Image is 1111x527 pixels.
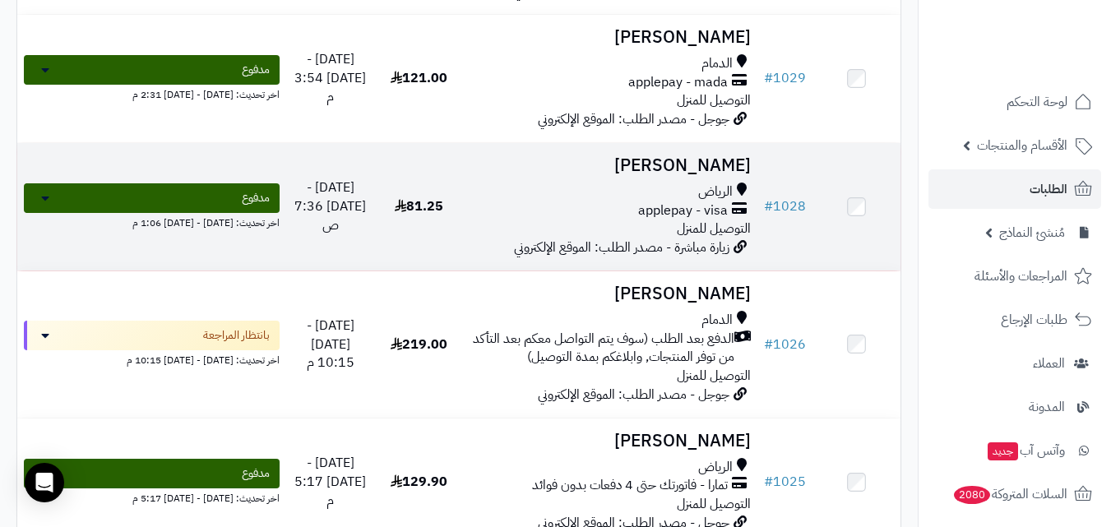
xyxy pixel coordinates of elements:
span: [DATE] - [DATE] 10:15 م [307,316,354,373]
span: # [764,335,773,354]
img: logo-2.png [999,12,1095,47]
span: التوصيل للمنزل [677,90,751,110]
span: applepay - visa [638,201,728,220]
a: #1028 [764,196,806,216]
span: # [764,472,773,492]
span: وآتس آب [986,439,1065,462]
span: 121.00 [391,68,447,88]
span: مدفوع [242,465,270,482]
span: زيارة مباشرة - مصدر الطلب: الموقع الإلكتروني [514,238,729,257]
a: لوحة التحكم [928,82,1101,122]
a: المراجعات والأسئلة [928,257,1101,296]
span: جوجل - مصدر الطلب: الموقع الإلكتروني [538,109,729,129]
span: الدمام [701,54,733,73]
span: applepay - mada [628,73,728,92]
span: المدونة [1029,395,1065,418]
a: وآتس آبجديد [928,431,1101,470]
span: # [764,196,773,216]
span: المراجعات والأسئلة [974,265,1067,288]
span: جديد [988,442,1018,460]
span: بانتظار المراجعة [203,327,270,344]
div: اخر تحديث: [DATE] - [DATE] 10:15 م [24,350,280,368]
div: اخر تحديث: [DATE] - [DATE] 1:06 م [24,213,280,230]
a: #1026 [764,335,806,354]
span: 219.00 [391,335,447,354]
a: #1025 [764,472,806,492]
h3: [PERSON_NAME] [470,432,751,451]
span: الطلبات [1030,178,1067,201]
span: مدفوع [242,190,270,206]
div: اخر تحديث: [DATE] - [DATE] 5:17 م [24,488,280,506]
a: طلبات الإرجاع [928,300,1101,340]
a: السلات المتروكة2080 [928,474,1101,514]
span: 129.90 [391,472,447,492]
span: التوصيل للمنزل [677,366,751,386]
span: لوحة التحكم [1007,90,1067,113]
div: Open Intercom Messenger [25,463,64,502]
span: [DATE] - [DATE] 3:54 م [294,49,366,107]
span: الرياض [698,458,733,477]
h3: [PERSON_NAME] [470,156,751,175]
span: مُنشئ النماذج [999,221,1065,244]
span: جوجل - مصدر الطلب: الموقع الإلكتروني [538,385,729,404]
span: التوصيل للمنزل [677,219,751,238]
a: الطلبات [928,169,1101,209]
a: #1029 [764,68,806,88]
span: طلبات الإرجاع [1001,308,1067,331]
a: المدونة [928,387,1101,427]
span: [DATE] - [DATE] 7:36 ص [294,178,366,235]
span: التوصيل للمنزل [677,494,751,514]
span: السلات المتروكة [952,483,1067,506]
span: # [764,68,773,88]
span: العملاء [1033,352,1065,375]
span: الدمام [701,311,733,330]
span: الرياض [698,183,733,201]
span: 81.25 [395,196,443,216]
span: [DATE] - [DATE] 5:17 م [294,453,366,511]
h3: [PERSON_NAME] [470,284,751,303]
span: مدفوع [242,62,270,78]
span: تمارا - فاتورتك حتى 4 دفعات بدون فوائد [532,476,728,495]
a: العملاء [928,344,1101,383]
span: 2080 [954,486,991,504]
h3: [PERSON_NAME] [470,28,751,47]
span: الأقسام والمنتجات [977,134,1067,157]
span: الدفع بعد الطلب (سوف يتم التواصل معكم بعد التأكد من توفر المنتجات, وابلاغكم بمدة التوصيل) [470,330,734,368]
div: اخر تحديث: [DATE] - [DATE] 2:31 م [24,85,280,102]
